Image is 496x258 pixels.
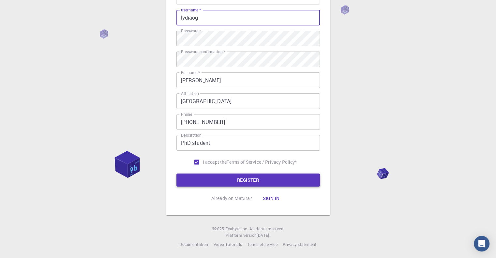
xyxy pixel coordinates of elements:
label: Password [181,28,201,34]
button: Sign in [257,192,285,205]
span: Terms of service [247,242,277,247]
a: Exabyte Inc. [225,226,248,232]
a: Privacy statement [283,241,317,248]
a: Documentation [179,241,208,248]
label: Fullname [181,70,200,75]
a: Terms of Service / Privacy Policy* [227,159,297,165]
label: Description [181,132,202,138]
label: Password confirmation [181,49,225,54]
span: [DATE] . [257,233,270,238]
p: Terms of Service / Privacy Policy * [227,159,297,165]
label: username [181,7,201,13]
label: Phone [181,112,192,117]
button: REGISTER [176,174,320,187]
span: © 2025 [212,226,225,232]
span: Platform version [226,232,257,239]
a: Terms of service [247,241,277,248]
span: All rights reserved. [249,226,284,232]
div: Open Intercom Messenger [474,236,489,251]
a: [DATE]. [257,232,270,239]
span: Video Tutorials [213,242,242,247]
span: Exabyte Inc. [225,226,248,231]
span: Privacy statement [283,242,317,247]
a: Video Tutorials [213,241,242,248]
label: Affiliation [181,91,199,96]
span: Documentation [179,242,208,247]
p: Already on Mat3ra? [211,195,252,202]
span: I accept the [203,159,227,165]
